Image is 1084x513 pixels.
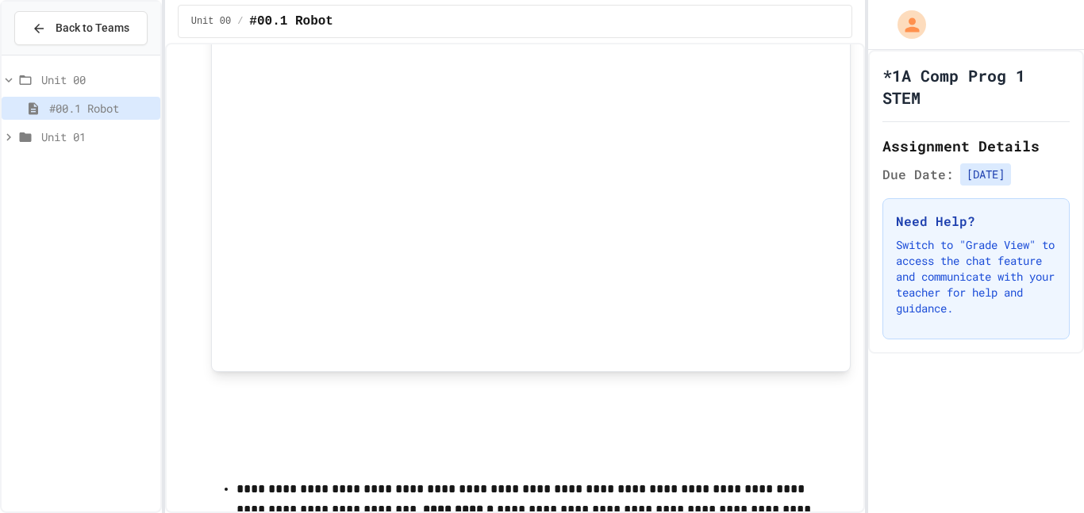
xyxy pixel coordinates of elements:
h1: *1A Comp Prog 1 STEM [882,64,1070,109]
span: / [237,15,243,28]
span: Back to Teams [56,20,129,36]
span: #00.1 Robot [49,100,154,117]
span: [DATE] [960,163,1011,186]
span: Due Date: [882,165,954,184]
div: My Account [881,6,930,43]
span: #00.1 Robot [249,12,333,31]
h3: Need Help? [896,212,1056,231]
h2: Assignment Details [882,135,1070,157]
p: Switch to "Grade View" to access the chat feature and communicate with your teacher for help and ... [896,237,1056,316]
span: Unit 00 [41,71,154,88]
span: Unit 01 [41,128,154,145]
button: Back to Teams [14,11,148,45]
span: Unit 00 [191,15,231,28]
